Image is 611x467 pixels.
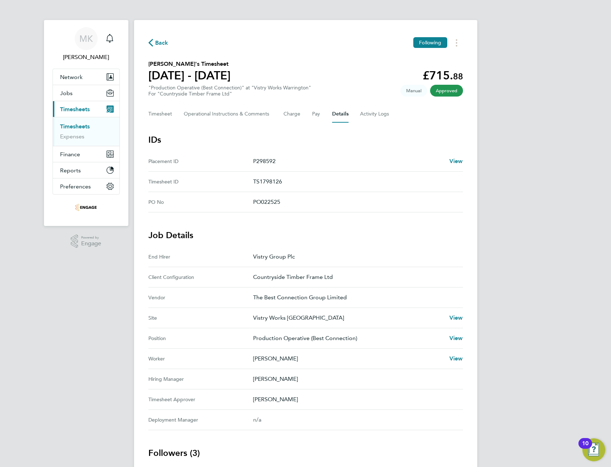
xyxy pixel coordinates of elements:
[450,37,463,48] button: Timesheets Menu
[253,354,444,363] p: [PERSON_NAME]
[449,158,463,164] span: View
[430,85,463,97] span: This timesheet has been approved.
[148,38,168,47] button: Back
[413,37,447,48] button: Following
[53,202,120,213] a: Go to home page
[253,334,444,343] p: Production Operative (Best Connection)
[449,314,463,322] a: View
[53,53,120,62] span: Monika Kosiorowska
[253,395,457,404] p: [PERSON_NAME]
[449,354,463,363] a: View
[148,60,231,68] h2: [PERSON_NAME]'s Timesheet
[184,105,272,123] button: Operational Instructions & Comments
[60,106,90,113] span: Timesheets
[419,39,441,46] span: Following
[148,157,253,166] div: Placement ID
[81,235,101,241] span: Powered by
[81,241,101,247] span: Engage
[60,167,81,174] span: Reports
[423,69,463,82] app-decimal: £715.
[253,416,452,424] div: n/a
[60,74,83,80] span: Network
[53,69,119,85] button: Network
[253,252,457,261] p: Vistry Group Plc
[148,91,311,97] div: For "Countryside Timber Frame Ltd"
[60,151,80,158] span: Finance
[148,68,231,83] h1: [DATE] - [DATE]
[253,293,457,302] p: The Best Connection Group Limited
[332,105,349,123] button: Details
[148,134,463,146] h3: IDs
[60,133,84,140] a: Expenses
[312,105,321,123] button: Pay
[148,293,253,302] div: Vendor
[60,123,90,130] a: Timesheets
[148,273,253,281] div: Client Configuration
[148,416,253,424] div: Deployment Manager
[60,183,91,190] span: Preferences
[148,354,253,363] div: Worker
[449,157,463,166] a: View
[582,438,605,461] button: Open Resource Center, 10 new notifications
[400,85,427,97] span: This timesheet was manually created.
[148,198,253,206] div: PO No
[60,90,73,97] span: Jobs
[449,314,463,321] span: View
[449,355,463,362] span: View
[253,375,457,383] p: [PERSON_NAME]
[148,85,311,97] div: "Production Operative (Best Connection)" at "Vistry Works Warrington"
[71,235,101,248] a: Powered byEngage
[44,20,128,226] nav: Main navigation
[253,198,457,206] p: PO022525
[253,157,444,166] p: P298592
[148,105,172,123] button: Timesheet
[148,177,253,186] div: Timesheet ID
[148,334,253,343] div: Position
[449,335,463,341] span: View
[53,117,119,146] div: Timesheets
[582,443,588,453] div: 10
[453,71,463,82] span: 88
[53,85,119,101] button: Jobs
[148,314,253,322] div: Site
[53,101,119,117] button: Timesheets
[53,27,120,62] a: MK[PERSON_NAME]
[253,314,444,322] p: Vistry Works [GEOGRAPHIC_DATA]
[148,375,253,383] div: Hiring Manager
[148,447,463,459] h3: Followers (3)
[53,178,119,194] button: Preferences
[53,162,119,178] button: Reports
[253,273,457,281] p: Countryside Timber Frame Ltd
[148,252,253,261] div: End Hirer
[53,146,119,162] button: Finance
[253,177,457,186] p: TS1798126
[148,230,463,241] h3: Job Details
[360,105,390,123] button: Activity Logs
[449,334,463,343] a: View
[79,34,93,43] span: MK
[75,202,97,213] img: thebestconnection-logo-retina.png
[284,105,301,123] button: Charge
[155,39,168,47] span: Back
[148,395,253,404] div: Timesheet Approver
